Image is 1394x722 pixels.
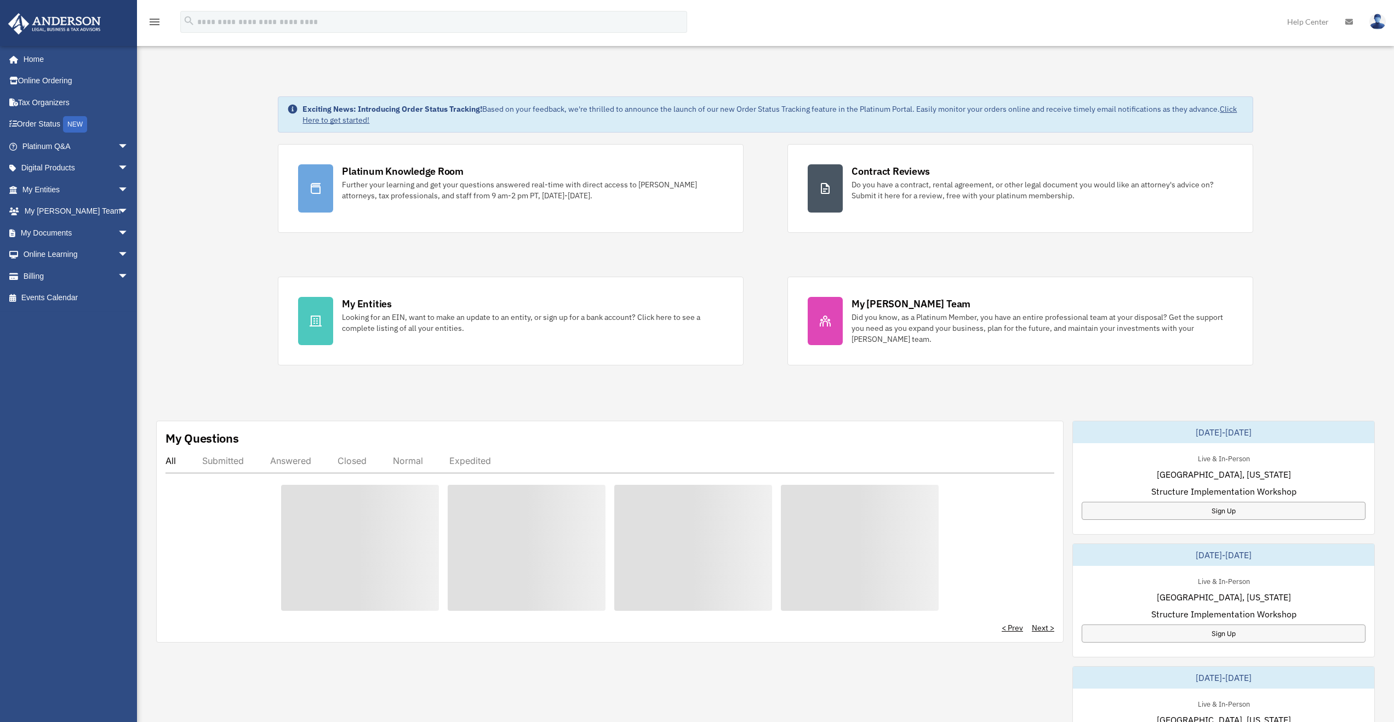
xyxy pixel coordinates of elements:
[118,135,140,158] span: arrow_drop_down
[118,200,140,223] span: arrow_drop_down
[1082,502,1366,520] a: Sign Up
[8,91,145,113] a: Tax Organizers
[118,265,140,288] span: arrow_drop_down
[278,277,744,365] a: My Entities Looking for an EIN, want to make an update to an entity, or sign up for a bank accoun...
[342,312,723,334] div: Looking for an EIN, want to make an update to an entity, or sign up for a bank account? Click her...
[118,222,140,244] span: arrow_drop_down
[1073,421,1374,443] div: [DATE]-[DATE]
[1073,667,1374,689] div: [DATE]-[DATE]
[1073,544,1374,566] div: [DATE]-[DATE]
[8,113,145,136] a: Order StatusNEW
[342,297,391,311] div: My Entities
[1189,575,1259,586] div: Live & In-Person
[183,15,195,27] i: search
[118,244,140,266] span: arrow_drop_down
[165,455,176,466] div: All
[1189,452,1259,463] div: Live & In-Person
[393,455,423,466] div: Normal
[8,200,145,222] a: My [PERSON_NAME] Teamarrow_drop_down
[165,430,239,446] div: My Questions
[852,312,1233,345] div: Did you know, as a Platinum Member, you have an entire professional team at your disposal? Get th...
[1151,608,1296,621] span: Structure Implementation Workshop
[1151,485,1296,498] span: Structure Implementation Workshop
[342,164,464,178] div: Platinum Knowledge Room
[8,244,145,266] a: Online Learningarrow_drop_down
[8,135,145,157] a: Platinum Q&Aarrow_drop_down
[852,164,930,178] div: Contract Reviews
[118,179,140,201] span: arrow_drop_down
[8,157,145,179] a: Digital Productsarrow_drop_down
[1369,14,1386,30] img: User Pic
[8,179,145,200] a: My Entitiesarrow_drop_down
[302,104,1243,125] div: Based on your feedback, we're thrilled to announce the launch of our new Order Status Tracking fe...
[302,104,482,114] strong: Exciting News: Introducing Order Status Tracking!
[787,277,1253,365] a: My [PERSON_NAME] Team Did you know, as a Platinum Member, you have an entire professional team at...
[1002,622,1023,633] a: < Prev
[8,287,145,309] a: Events Calendar
[8,70,145,92] a: Online Ordering
[787,144,1253,233] a: Contract Reviews Do you have a contract, rental agreement, or other legal document you would like...
[852,297,970,311] div: My [PERSON_NAME] Team
[278,144,744,233] a: Platinum Knowledge Room Further your learning and get your questions answered real-time with dire...
[63,116,87,133] div: NEW
[202,455,244,466] div: Submitted
[118,157,140,180] span: arrow_drop_down
[449,455,491,466] div: Expedited
[1189,697,1259,709] div: Live & In-Person
[342,179,723,201] div: Further your learning and get your questions answered real-time with direct access to [PERSON_NAM...
[1032,622,1054,633] a: Next >
[338,455,367,466] div: Closed
[1157,591,1291,604] span: [GEOGRAPHIC_DATA], [US_STATE]
[8,265,145,287] a: Billingarrow_drop_down
[8,222,145,244] a: My Documentsarrow_drop_down
[270,455,311,466] div: Answered
[5,13,104,35] img: Anderson Advisors Platinum Portal
[852,179,1233,201] div: Do you have a contract, rental agreement, or other legal document you would like an attorney's ad...
[1082,624,1366,643] a: Sign Up
[8,48,140,70] a: Home
[302,104,1237,125] a: Click Here to get started!
[1157,468,1291,481] span: [GEOGRAPHIC_DATA], [US_STATE]
[148,15,161,28] i: menu
[148,19,161,28] a: menu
